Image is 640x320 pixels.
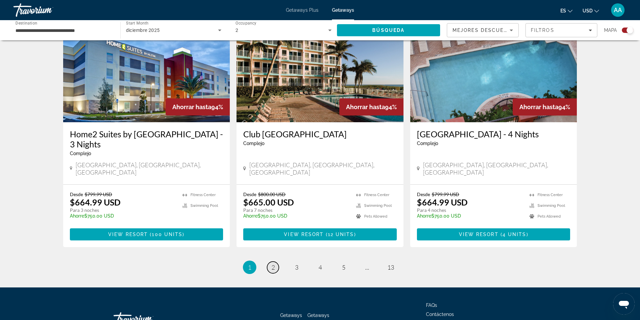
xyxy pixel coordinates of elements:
[560,8,566,13] span: es
[85,191,112,197] span: $799.99 USD
[432,191,459,197] span: $799.99 USD
[63,261,577,274] nav: Pagination
[243,191,256,197] span: Desde
[243,141,264,146] span: Complejo
[243,197,294,207] p: $665.00 USD
[70,213,176,219] p: $750.00 USD
[538,203,565,208] span: Swimming Pool
[583,8,593,13] span: USD
[339,98,403,116] div: 94%
[271,264,275,271] span: 2
[417,228,570,240] button: View Resort(4 units)
[513,98,577,116] div: 94%
[328,232,354,237] span: 12 units
[248,264,251,271] span: 1
[417,191,430,197] span: Desde
[295,264,298,271] span: 3
[70,228,223,240] button: View Resort(100 units)
[426,303,437,308] a: FAQs
[538,214,561,219] span: Pets Allowed
[337,24,440,36] button: Search
[152,232,182,237] span: 100 units
[70,213,84,219] span: Ahorre
[243,213,349,219] p: $750.00 USD
[190,193,216,197] span: Fitness Center
[453,26,513,34] mat-select: Sort by
[364,214,387,219] span: Pets Allowed
[332,7,354,13] a: Getaways
[453,28,520,33] span: Mejores descuentos
[70,151,91,156] span: Complejo
[243,228,397,240] button: View Resort(12 units)
[609,3,627,17] button: User Menu
[15,27,112,35] input: Select destination
[243,129,397,139] h3: Club [GEOGRAPHIC_DATA]
[613,293,635,315] iframe: Button to launch messaging window
[166,98,230,116] div: 94%
[318,264,322,271] span: 4
[237,15,403,122] img: Club Wyndham Sea Gardens
[243,207,349,213] p: Para 7 noches
[423,161,570,176] span: [GEOGRAPHIC_DATA], [GEOGRAPHIC_DATA], [GEOGRAPHIC_DATA]
[387,264,394,271] span: 13
[236,21,257,26] span: Occupancy
[364,203,392,208] span: Swimming Pool
[346,103,385,110] span: Ahorrar hasta
[364,193,389,197] span: Fitness Center
[70,129,223,149] a: Home2 Suites by [GEOGRAPHIC_DATA] - 3 Nights
[324,232,356,237] span: ( )
[531,28,554,33] span: Filtros
[417,197,468,207] p: $664.99 USD
[459,232,499,237] span: View Resort
[249,161,397,176] span: [GEOGRAPHIC_DATA], [GEOGRAPHIC_DATA], [GEOGRAPHIC_DATA]
[417,129,570,139] a: [GEOGRAPHIC_DATA] - 4 Nights
[583,6,599,15] button: Change currency
[499,232,528,237] span: ( )
[70,197,121,207] p: $664.99 USD
[538,193,563,197] span: Fitness Center
[614,7,622,13] span: AA
[15,20,37,25] span: Destination
[70,207,176,213] p: Para 3 noches
[70,191,83,197] span: Desde
[417,213,431,219] span: Ahorre
[286,7,318,13] a: Getaways Plus
[417,207,523,213] p: Para 4 noches
[426,312,454,317] a: Contáctenos
[372,28,404,33] span: Búsqueda
[503,232,526,237] span: 4 units
[417,213,523,219] p: $750.00 USD
[108,232,148,237] span: View Resort
[560,6,572,15] button: Change language
[243,213,258,219] span: Ahorre
[76,161,223,176] span: [GEOGRAPHIC_DATA], [GEOGRAPHIC_DATA], [GEOGRAPHIC_DATA]
[604,26,617,35] span: Mapa
[126,28,160,33] span: diciembre 2025
[148,232,184,237] span: ( )
[63,15,230,122] img: Home2 Suites by Hilton Daytona Beach Speedway - 3 Nights
[126,21,148,26] span: Start Month
[519,103,558,110] span: Ahorrar hasta
[365,264,369,271] span: ...
[280,313,302,318] a: Getaways
[410,15,577,122] img: WorldMark Sea Gardens - 4 Nights
[172,103,211,110] span: Ahorrar hasta
[13,1,81,19] a: Travorium
[258,191,286,197] span: $800.00 USD
[236,28,238,33] span: 2
[342,264,345,271] span: 5
[190,203,218,208] span: Swimming Pool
